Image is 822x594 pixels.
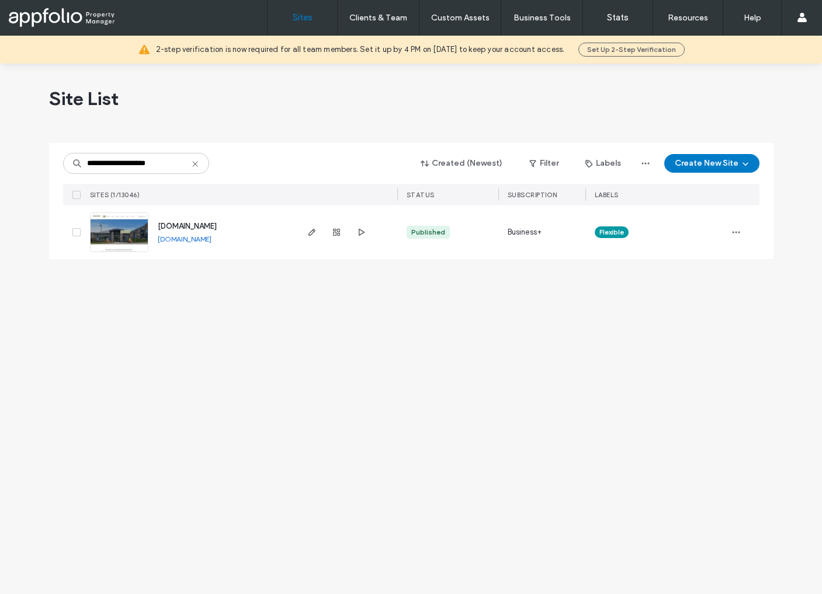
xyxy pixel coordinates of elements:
[518,154,570,173] button: Filter
[664,154,759,173] button: Create New Site
[508,191,557,199] span: SUBSCRIPTION
[575,154,632,173] button: Labels
[349,13,407,23] label: Clients & Team
[293,12,313,23] label: Sites
[407,191,435,199] span: STATUS
[514,13,571,23] label: Business Tools
[744,13,761,23] label: Help
[411,154,513,173] button: Created (Newest)
[90,191,140,199] span: SITES (1/13046)
[156,44,565,55] span: 2-step verification is now required for all team members. Set it up by 4 PM on [DATE] to keep you...
[595,191,619,199] span: LABELS
[599,227,624,237] span: Flexible
[607,12,629,23] label: Stats
[158,235,211,243] a: [DOMAIN_NAME]
[668,13,708,23] label: Resources
[508,226,542,238] span: Business+
[411,227,445,237] div: Published
[158,222,217,230] a: [DOMAIN_NAME]
[431,13,490,23] label: Custom Assets
[49,87,119,110] span: Site List
[578,43,685,57] button: Set Up 2-Step Verification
